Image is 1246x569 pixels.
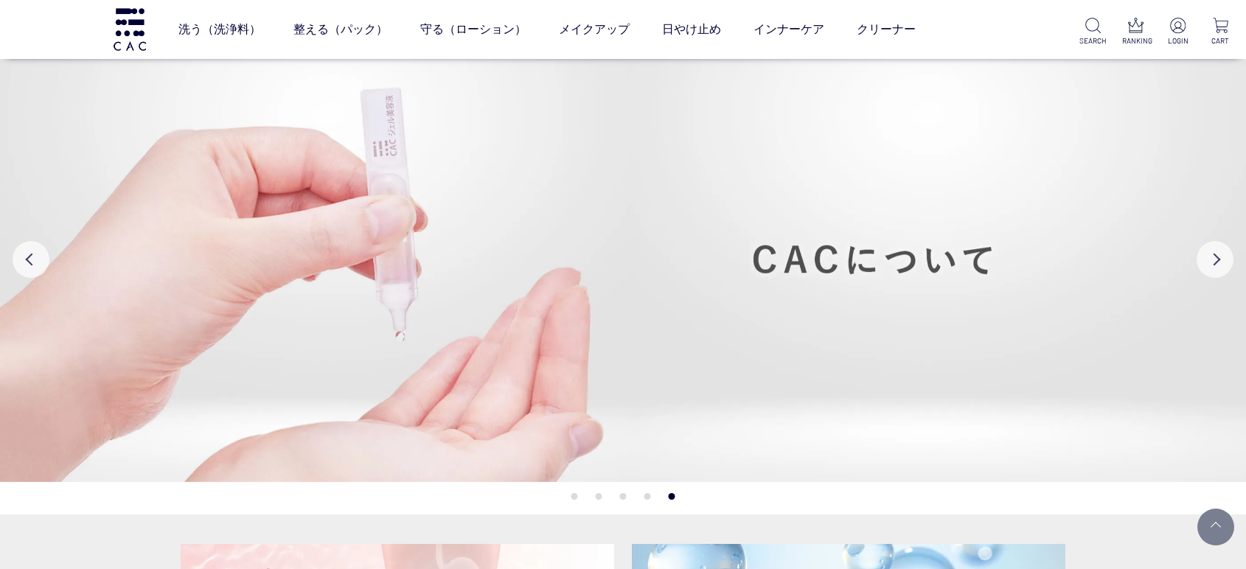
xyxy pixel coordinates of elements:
[620,493,627,500] button: 3 of 5
[644,493,651,500] button: 4 of 5
[1122,35,1149,46] p: RANKING
[1207,35,1234,46] p: CART
[1197,241,1233,278] button: Next
[857,9,916,50] a: クリーナー
[669,493,675,500] button: 5 of 5
[1164,18,1191,46] a: LOGIN
[753,9,824,50] a: インナーケア
[1079,18,1107,46] a: SEARCH
[111,8,148,50] img: logo
[13,241,49,278] button: Previous
[1079,35,1107,46] p: SEARCH
[420,9,526,50] a: 守る（ローション）
[559,9,630,50] a: メイクアップ
[1122,18,1149,46] a: RANKING
[1207,18,1234,46] a: CART
[293,9,388,50] a: 整える（パック）
[571,493,578,500] button: 1 of 5
[178,9,261,50] a: 洗う（洗浄料）
[596,493,602,500] button: 2 of 5
[662,9,721,50] a: 日やけ止め
[1164,35,1191,46] p: LOGIN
